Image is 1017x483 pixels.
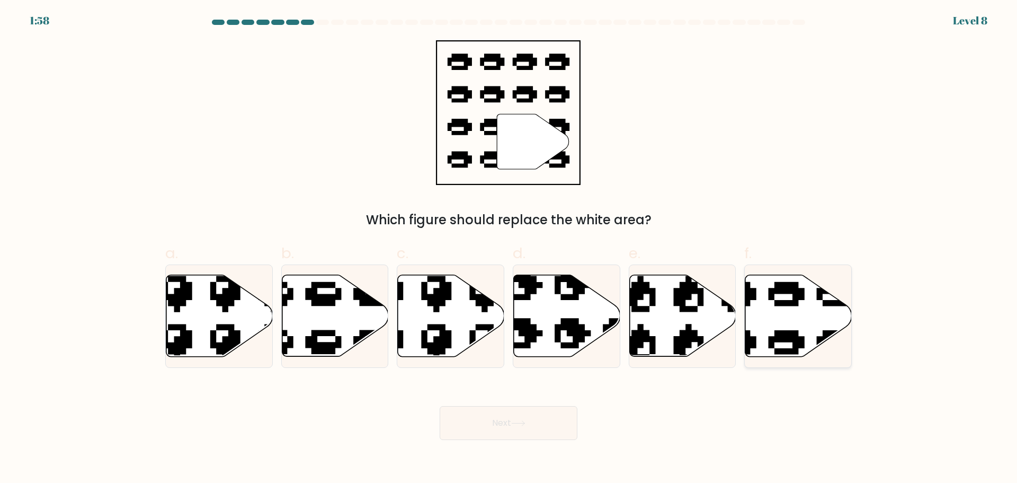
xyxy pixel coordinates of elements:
g: " [497,114,569,169]
div: Which figure should replace the white area? [172,210,845,230]
div: Level 8 [953,13,987,29]
span: a. [165,243,178,264]
span: e. [629,243,640,264]
span: f. [744,243,752,264]
span: b. [281,243,294,264]
span: d. [513,243,525,264]
span: c. [397,243,408,264]
div: 1:58 [30,13,49,29]
button: Next [440,406,577,440]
